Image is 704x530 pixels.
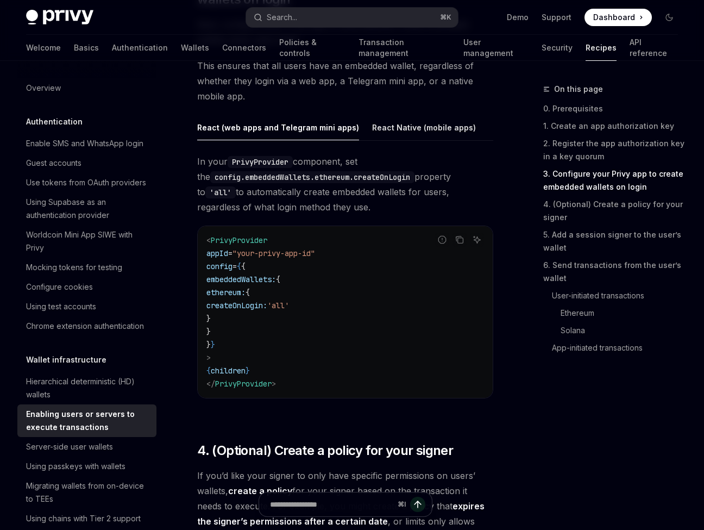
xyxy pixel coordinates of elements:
span: 'all' [267,301,289,310]
button: Toggle dark mode [661,9,678,26]
span: 4. (Optional) Create a policy for your signer [197,442,453,459]
span: { [241,261,246,271]
h5: Wallet infrastructure [26,353,106,366]
a: Dashboard [584,9,652,26]
a: Guest accounts [17,153,156,173]
a: Recipes [586,35,617,61]
a: Migrating wallets from on-device to TEEs [17,476,156,509]
div: Migrating wallets from on-device to TEEs [26,479,150,506]
a: User-initiated transactions [543,287,687,304]
button: Ask AI [470,233,484,247]
span: } [246,366,250,376]
div: React (web apps and Telegram mini apps) [197,115,359,140]
span: { [246,288,250,297]
a: Using passkeys with wallets [17,457,156,476]
img: dark logo [26,10,93,25]
a: 5. Add a session signer to the user’s wallet [543,226,687,257]
a: Chrome extension authentication [17,316,156,336]
div: Hierarchical deterministic (HD) wallets [26,375,150,401]
span: { [237,261,241,271]
a: Using Supabase as an authentication provider [17,192,156,225]
a: Using test accounts [17,297,156,316]
a: Worldcoin Mini App SIWE with Privy [17,225,156,258]
div: Search... [267,11,297,24]
span: { [206,366,211,376]
a: 0. Prerequisites [543,100,687,117]
a: Basics [74,35,99,61]
a: Wallets [181,35,209,61]
div: Server-side user wallets [26,440,113,453]
button: Report incorrect code [435,233,449,247]
a: Using chains with Tier 2 support [17,509,156,528]
a: Enabling users or servers to execute transactions [17,404,156,437]
a: Security [542,35,573,61]
span: createOnLogin: [206,301,267,310]
a: User management [463,35,529,61]
a: Server-side user wallets [17,437,156,457]
a: 4. (Optional) Create a policy for your signer [543,196,687,226]
a: Support [542,12,571,23]
div: Overview [26,82,61,95]
span: ethereum: [206,288,246,297]
a: API reference [630,35,678,61]
input: Ask a question... [270,492,393,516]
div: Worldcoin Mini App SIWE with Privy [26,228,150,254]
span: PrivyProvider [211,235,267,245]
a: Configure cookies [17,277,156,297]
a: Transaction management [359,35,450,61]
span: } [206,340,211,350]
span: } [206,314,211,323]
div: Using passkeys with wallets [26,460,125,473]
a: 2. Register the app authorization key in a key quorum [543,135,687,165]
h5: Authentication [26,115,83,128]
span: "your-privy-app-id" [232,248,315,258]
span: </ [206,379,215,389]
span: } [206,327,211,336]
span: children [211,366,246,376]
span: embeddedWallets: [206,275,276,284]
a: Welcome [26,35,61,61]
a: Mocking tokens for testing [17,258,156,277]
div: Enabling users or servers to execute transactions [26,408,150,434]
a: Connectors [222,35,266,61]
div: Enable SMS and WhatsApp login [26,137,143,150]
a: Hierarchical deterministic (HD) wallets [17,372,156,404]
code: config.embeddedWallets.ethereum.createOnLogin [210,171,414,183]
span: < [206,235,211,245]
span: Dashboard [593,12,635,23]
button: Open search [246,8,457,27]
button: Send message [410,497,425,512]
div: Using chains with Tier 2 support [26,512,141,525]
code: 'all' [205,186,236,198]
div: Using Supabase as an authentication provider [26,196,150,222]
span: appId [206,248,228,258]
a: Solana [543,322,687,339]
a: Use tokens from OAuth providers [17,173,156,192]
span: = [232,261,237,271]
span: } [211,340,215,350]
a: Authentication [112,35,168,61]
a: Demo [507,12,529,23]
span: This ensures that all users have an embedded wallet, regardless of whether they login via a web a... [197,58,493,104]
div: React Native (mobile apps) [372,115,476,140]
div: Mocking tokens for testing [26,261,122,274]
a: create a policy [228,485,292,497]
span: > [272,379,276,389]
div: Configure cookies [26,280,93,294]
code: PrivyProvider [228,156,293,168]
a: 1. Create an app authorization key [543,117,687,135]
span: On this page [554,83,603,96]
a: Enable SMS and WhatsApp login [17,134,156,153]
a: App-initiated transactions [543,339,687,357]
span: = [228,248,232,258]
span: config [206,261,232,271]
a: Policies & controls [279,35,345,61]
div: Using test accounts [26,300,96,313]
span: ⌘ K [440,13,451,22]
div: Chrome extension authentication [26,320,144,333]
a: 6. Send transactions from the user’s wallet [543,257,687,287]
span: { [276,275,280,284]
a: Overview [17,78,156,98]
button: Copy the contents from the code block [452,233,467,247]
div: Use tokens from OAuth providers [26,176,146,189]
